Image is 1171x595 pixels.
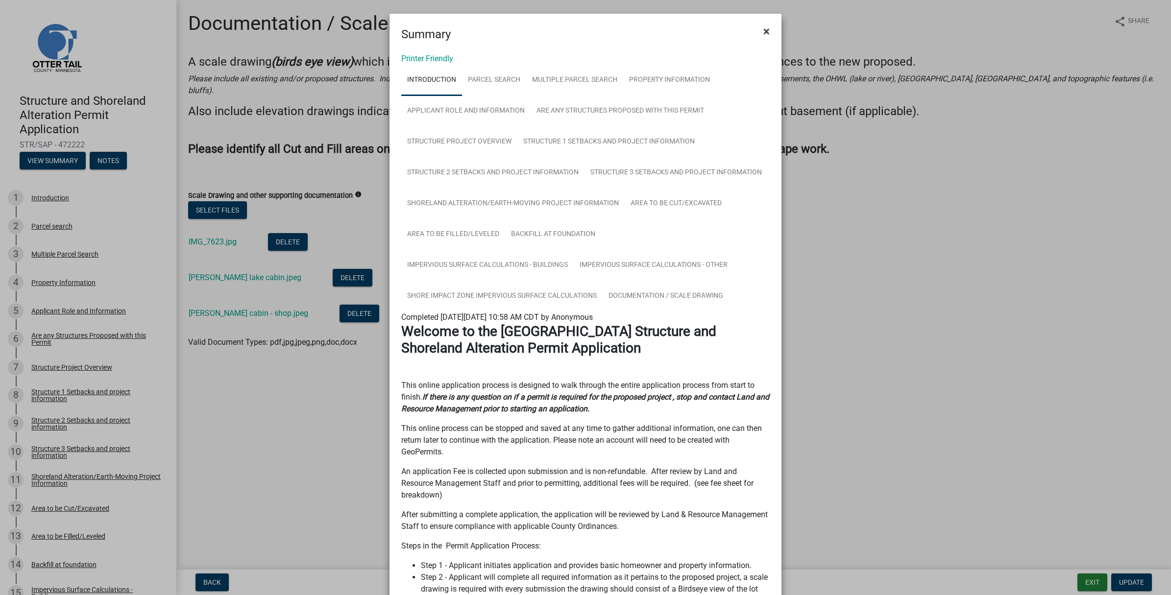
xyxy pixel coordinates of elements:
[401,312,593,322] span: Completed [DATE][DATE] 10:58 AM CDT by Anonymous
[531,95,710,127] a: Are any Structures Proposed with this Permit
[756,18,778,45] button: Close
[401,157,585,189] a: Structure 2 Setbacks and project information
[526,65,623,96] a: Multiple Parcel Search
[401,65,462,96] a: Introduction
[623,65,716,96] a: Property Information
[625,188,728,219] a: Area to be Cut/Excavated
[401,126,517,158] a: Structure Project Overview
[401,95,531,127] a: Applicant Role and Information
[401,219,505,250] a: Area to be Filled/Leveled
[401,250,574,281] a: Impervious Surface Calculations - Buildings
[574,250,733,281] a: Impervious Surface Calculations - Other
[401,540,770,552] p: Steps in the Permit Application Process:
[401,188,625,219] a: Shoreland Alteration/Earth-Moving Project Information
[401,423,770,458] p: This online process can be stopped and saved at any time to gather additional information, one ca...
[401,54,453,63] a: Printer Friendly
[401,466,770,501] p: An application Fee is collected upon submission and is non-refundable. After review by Land and R...
[401,392,769,413] strong: If there is any question on if a permit is required for the proposed project , stop and contact L...
[401,25,451,43] h4: Summary
[401,323,716,356] strong: Welcome to the [GEOGRAPHIC_DATA] Structure and Shoreland Alteration Permit Application
[603,281,729,312] a: Documentation / Scale Drawing
[401,380,770,415] p: This online application process is designed to walk through the entire application process from s...
[517,126,701,158] a: Structure 1 Setbacks and project information
[585,157,768,189] a: Structure 3 Setbacks and project information
[462,65,526,96] a: Parcel search
[763,24,770,38] span: ×
[505,219,601,250] a: Backfill at foundation
[421,560,770,571] li: Step 1 - Applicant initiates application and provides basic homeowner and property information.
[401,509,770,532] p: After submitting a complete application, the application will be reviewed by Land & Resource Mana...
[401,281,603,312] a: Shore Impact Zone Impervious Surface Calculations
